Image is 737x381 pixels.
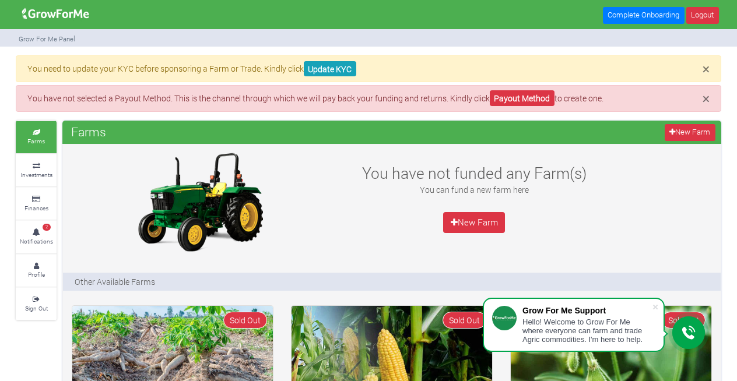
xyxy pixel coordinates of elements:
[703,90,710,107] span: ×
[490,90,554,106] a: Payout Method
[19,34,75,43] small: Grow For Me Panel
[18,2,93,26] img: growforme image
[348,164,601,182] h3: You have not funded any Farm(s)
[28,270,45,278] small: Profile
[522,317,652,344] div: Hello! Welcome to Grow For Me where everyone can farm and trade Agric commodities. I'm here to help.
[43,224,51,231] span: 2
[603,7,685,24] a: Complete Onboarding
[127,150,273,255] img: growforme image
[304,61,356,77] a: Update KYC
[686,7,719,24] a: Logout
[24,204,48,212] small: Finances
[443,312,486,329] span: Sold Out
[27,62,710,75] p: You need to update your KYC before sponsoring a Farm or Trade. Kindly click
[27,92,710,104] p: You have not selected a Payout Method. This is the channel through which we will pay back your fu...
[25,304,48,312] small: Sign Out
[16,121,57,153] a: Farms
[223,312,267,329] span: Sold Out
[662,312,706,329] span: Sold Out
[665,124,715,141] a: New Farm
[16,255,57,287] a: Profile
[20,171,52,179] small: Investments
[68,120,109,143] span: Farms
[20,237,53,245] small: Notifications
[16,221,57,253] a: 2 Notifications
[443,212,505,233] a: New Farm
[348,184,601,196] p: You can fund a new farm here
[16,288,57,320] a: Sign Out
[16,188,57,220] a: Finances
[703,62,710,76] button: Close
[703,92,710,105] button: Close
[75,276,155,288] p: Other Available Farms
[27,137,45,145] small: Farms
[522,306,652,315] div: Grow For Me Support
[16,154,57,186] a: Investments
[703,60,710,77] span: ×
